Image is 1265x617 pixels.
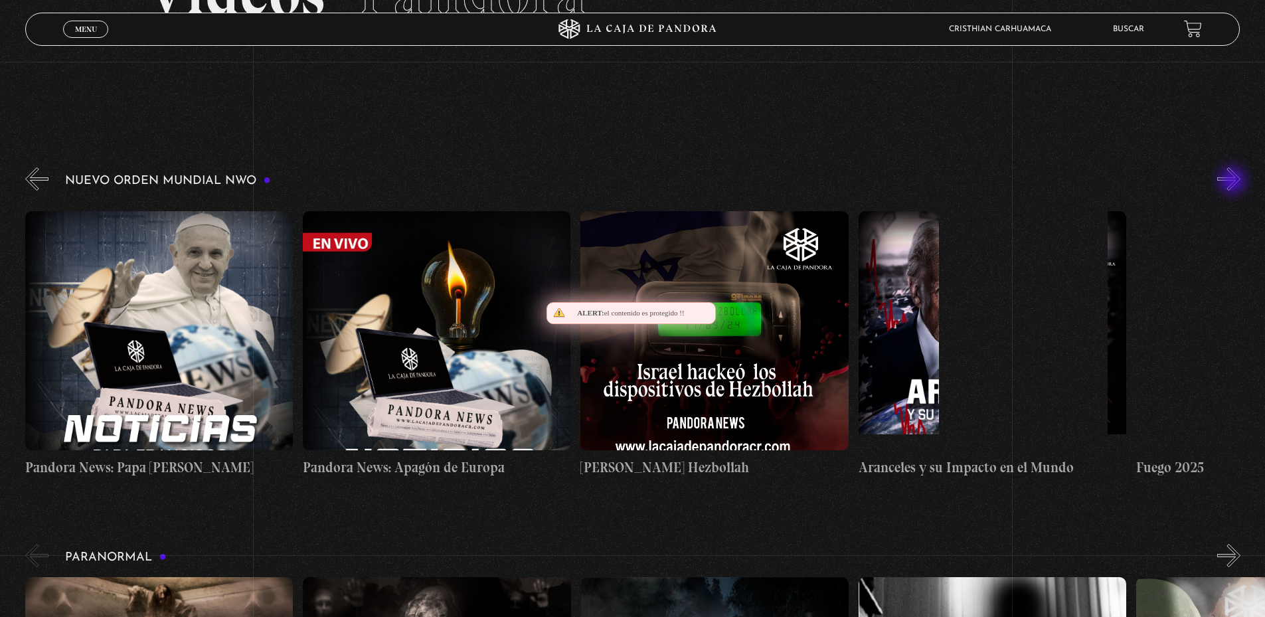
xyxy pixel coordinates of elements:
[580,457,848,478] h4: [PERSON_NAME] Hezbollah
[1217,167,1240,191] button: Next
[25,457,293,478] h4: Pandora News: Papa [PERSON_NAME]
[547,302,716,324] div: el contenido es protegido !!
[580,201,848,488] a: [PERSON_NAME] Hezbollah
[70,36,102,45] span: Cerrar
[942,25,1064,33] span: cristhian carhuamaca
[303,201,570,488] a: Pandora News: Apagón de Europa
[859,457,1126,478] h4: Aranceles y su Impacto en el Mundo
[303,457,570,478] h4: Pandora News: Apagón de Europa
[75,25,97,33] span: Menu
[25,544,48,567] button: Previous
[1184,20,1202,38] a: View your shopping cart
[1217,544,1240,567] button: Next
[859,201,1126,488] a: Aranceles y su Impacto en el Mundo
[577,309,604,317] span: Alert:
[25,167,48,191] button: Previous
[25,201,293,488] a: Pandora News: Papa [PERSON_NAME]
[1113,25,1144,33] a: Buscar
[65,551,167,564] h3: Paranormal
[65,175,271,187] h3: Nuevo Orden Mundial NWO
